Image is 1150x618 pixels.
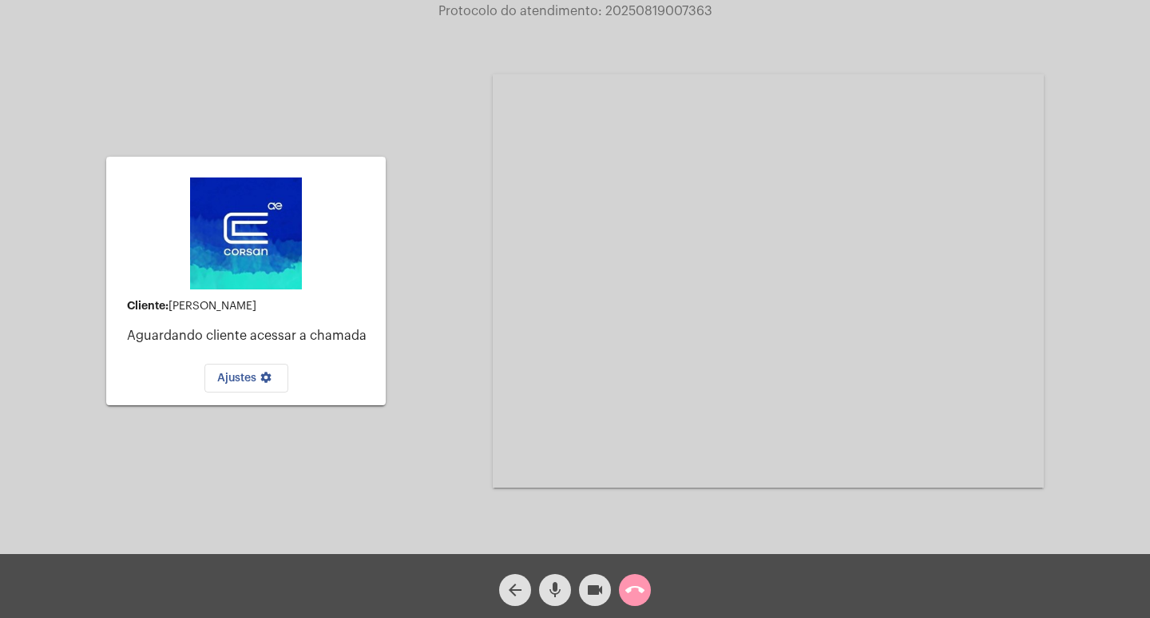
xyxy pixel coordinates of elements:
[127,300,169,311] strong: Cliente:
[127,329,373,343] p: Aguardando cliente acessar a chamada
[217,373,276,384] span: Ajustes
[585,580,605,600] mat-icon: videocam
[545,580,565,600] mat-icon: mic
[506,580,525,600] mat-icon: arrow_back
[256,371,276,390] mat-icon: settings
[204,364,288,393] button: Ajustes
[438,5,712,18] span: Protocolo do atendimento: 20250819007363
[625,580,644,600] mat-icon: call_end
[190,177,302,289] img: d4669ae0-8c07-2337-4f67-34b0df7f5ae4.jpeg
[127,300,373,313] div: [PERSON_NAME]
